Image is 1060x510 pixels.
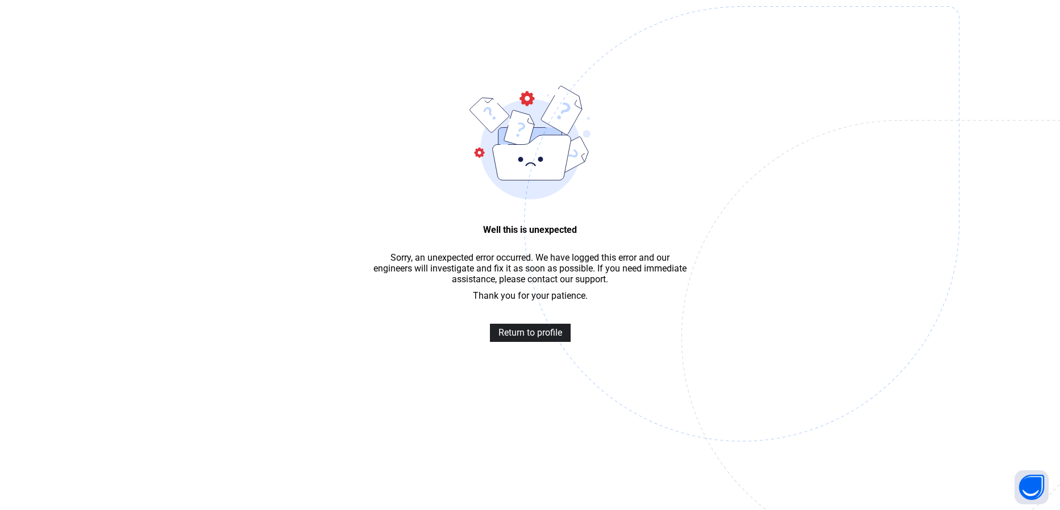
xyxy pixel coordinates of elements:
[1015,470,1049,504] button: Open asap
[469,86,591,199] img: error-bound.9d27ae2af7d8ffd69f21ced9f822e0fd.svg
[498,327,562,338] span: Return to profile
[371,224,689,235] span: Well this is unexpected
[371,252,689,285] span: Sorry, an unexpected error occurred. We have logged this error and our engineers will investigate...
[473,290,588,301] span: Thank you for your patience.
